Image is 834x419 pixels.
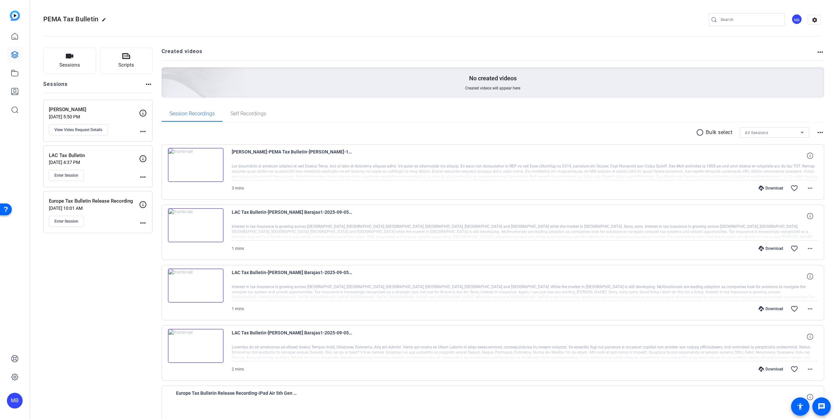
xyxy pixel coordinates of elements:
[796,403,804,410] mat-icon: accessibility
[49,170,84,181] button: Enter Session
[49,216,84,227] button: Enter Session
[696,129,706,136] mat-icon: radio_button_unchecked
[755,246,786,251] div: Download
[816,48,824,56] mat-icon: more_horiz
[791,14,803,25] ngx-avatar: Matthew Barraro
[54,219,78,224] span: Enter Session
[169,111,215,116] span: Session Recordings
[232,269,353,284] span: LAC Tax Bulletin-[PERSON_NAME] Barajas1-2025-09-05-13-06-17-790-0
[168,208,224,242] img: thumb-nail
[806,365,814,373] mat-icon: more_horiz
[118,61,134,69] span: Scripts
[43,48,96,74] button: Sessions
[139,219,147,227] mat-icon: more_horiz
[465,86,520,91] span: Created videos will appear here
[755,186,786,191] div: Download
[721,16,780,24] input: Search
[54,173,78,178] span: Enter Session
[139,173,147,181] mat-icon: more_horiz
[232,307,244,311] span: 1 mins
[49,160,139,165] p: [DATE] 4:37 PM
[818,403,825,410] mat-icon: message
[145,80,152,88] mat-icon: more_horiz
[232,329,353,345] span: LAC Tax Bulletin-[PERSON_NAME] Barajas1-2025-09-05-13-02-41-409-0
[755,367,786,372] div: Download
[102,17,109,25] mat-icon: edit
[232,208,353,224] span: LAC Tax Bulletin-[PERSON_NAME] Barajas1-2025-09-05-13-08-19-304-0
[706,129,733,136] p: Bulk select
[54,127,102,132] span: View Video Request Details
[168,269,224,303] img: thumb-nail
[10,10,20,21] img: blue-gradient.svg
[806,245,814,252] mat-icon: more_horiz
[232,186,244,190] span: 3 mins
[755,306,786,311] div: Download
[806,305,814,313] mat-icon: more_horiz
[7,393,23,409] div: MB
[232,367,244,371] span: 2 mins
[168,148,224,182] img: thumb-nail
[176,389,297,405] span: Europe Tax Bulletin Release Recording-iPad Air 5th Gen -WiFi--2025-08-28-10-24-45-065-0
[232,246,244,251] span: 1 mins
[49,197,139,205] p: Europe Tax Bulletin Release Recording
[816,129,824,136] mat-icon: more_horiz
[790,184,798,192] mat-icon: favorite_border
[43,15,98,23] span: PEMA Tax Bulletin
[59,61,80,69] span: Sessions
[43,80,68,93] h2: Sessions
[808,15,821,25] mat-icon: settings
[139,128,147,135] mat-icon: more_horiz
[469,74,517,82] p: No created videos
[49,152,139,159] p: LAC Tax Bulletin
[745,130,768,135] span: All Sessions
[232,148,353,164] span: [PERSON_NAME]-PEMA Tax Bulletin-[PERSON_NAME]-1759239427071-webcam
[49,114,139,119] p: [DATE] 5:50 PM
[49,206,139,211] p: [DATE] 10:01 AM
[230,111,266,116] span: Self Recordings
[88,2,245,145] img: Creted videos background
[49,124,108,135] button: View Video Request Details
[49,106,139,113] p: [PERSON_NAME]
[162,48,817,60] h2: Created videos
[790,365,798,373] mat-icon: favorite_border
[790,245,798,252] mat-icon: favorite_border
[168,329,224,363] img: thumb-nail
[791,14,802,25] div: MB
[790,305,798,313] mat-icon: favorite_border
[806,184,814,192] mat-icon: more_horiz
[100,48,153,74] button: Scripts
